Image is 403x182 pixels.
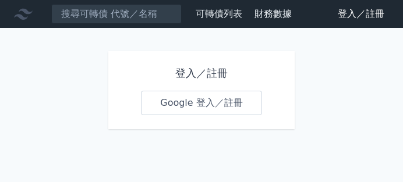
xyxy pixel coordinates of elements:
a: 財務數據 [254,8,292,19]
a: Google 登入／註冊 [141,91,262,115]
h1: 登入／註冊 [141,65,262,81]
a: 可轉債列表 [196,8,242,19]
a: 登入／註冊 [328,5,394,23]
input: 搜尋可轉債 代號／名稱 [51,4,182,24]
